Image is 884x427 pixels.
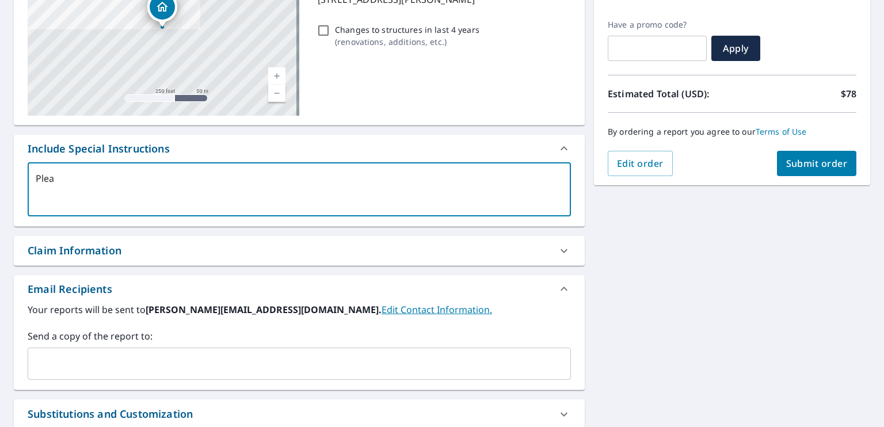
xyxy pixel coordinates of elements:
[268,67,285,85] a: Current Level 17, Zoom In
[617,157,664,170] span: Edit order
[28,243,121,258] div: Claim Information
[608,87,732,101] p: Estimated Total (USD):
[756,126,807,137] a: Terms of Use
[335,24,479,36] p: Changes to structures in last 4 years
[608,20,707,30] label: Have a promo code?
[721,42,751,55] span: Apply
[335,36,479,48] p: ( renovations, additions, etc. )
[28,329,571,343] label: Send a copy of the report to:
[711,36,760,61] button: Apply
[786,157,848,170] span: Submit order
[28,406,193,422] div: Substitutions and Customization
[608,151,673,176] button: Edit order
[14,135,585,162] div: Include Special Instructions
[146,303,382,316] b: [PERSON_NAME][EMAIL_ADDRESS][DOMAIN_NAME].
[14,275,585,303] div: Email Recipients
[608,127,856,137] p: By ordering a report you agree to our
[268,85,285,102] a: Current Level 17, Zoom Out
[36,173,563,206] textarea: Ple
[14,236,585,265] div: Claim Information
[777,151,857,176] button: Submit order
[28,281,112,297] div: Email Recipients
[28,303,571,317] label: Your reports will be sent to
[28,141,170,157] div: Include Special Instructions
[382,303,492,316] a: EditContactInfo
[841,87,856,101] p: $78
